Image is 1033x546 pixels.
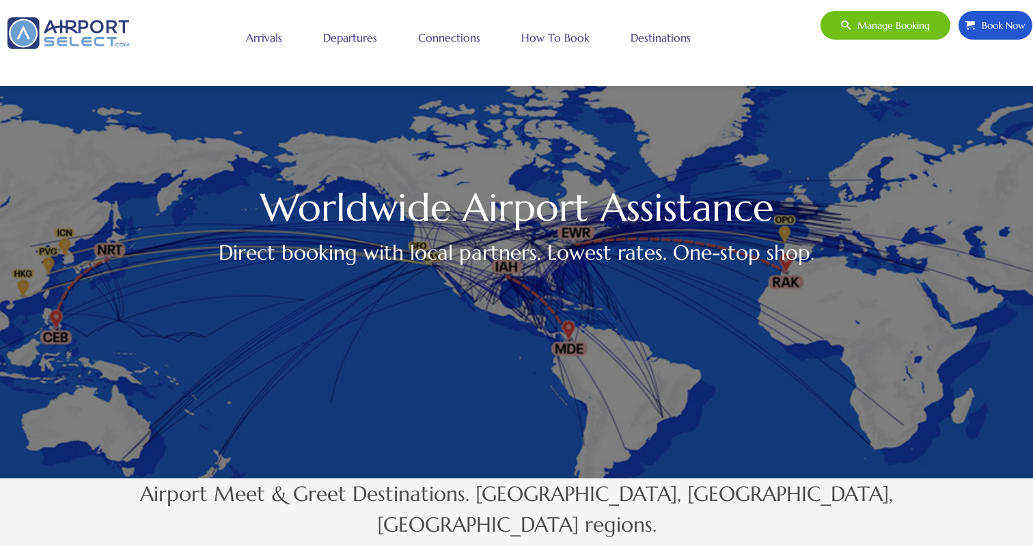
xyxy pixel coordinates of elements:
span: Manage booking [851,11,930,40]
h2: Direct booking with local partners. Lowest rates. One-stop shop. [71,237,963,268]
a: Arrivals [243,21,286,55]
a: Destinations [627,21,694,55]
a: Manage booking [820,10,951,40]
a: Departures [320,21,381,55]
a: Book Now [958,10,1033,40]
a: Connections [415,21,484,55]
a: How to book [518,21,593,55]
h2: Airport Meet & Greet Destinations. [GEOGRAPHIC_DATA], [GEOGRAPHIC_DATA], [GEOGRAPHIC_DATA] regions. [71,478,963,540]
span: Book Now [975,11,1025,40]
h1: Worldwide Airport Assistance [71,192,963,223]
